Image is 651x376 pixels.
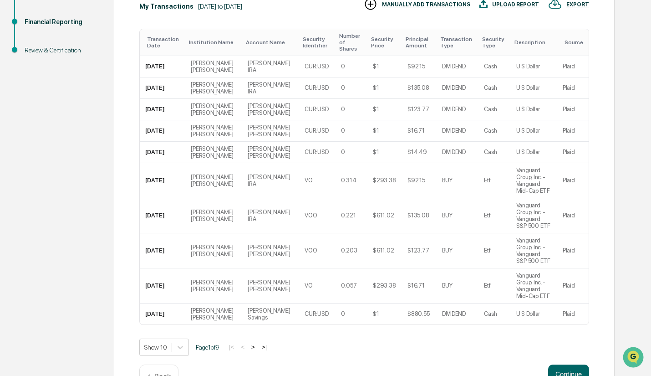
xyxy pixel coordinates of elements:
div: Etf [484,247,490,254]
div: 🖐️ [9,116,16,123]
div: Toggle SortBy [189,39,239,46]
div: Toggle SortBy [246,39,295,46]
div: $293.38 [373,177,396,184]
td: [PERSON_NAME] IRA [242,56,299,77]
div: Vanguard Group, Inc. - Vanguard S&P 500 ETF [516,237,552,264]
div: DIVIDEND [442,149,466,155]
div: Vanguard Group, Inc. - Vanguard Mid-Cap ETF [516,272,552,299]
div: $1 [373,63,379,70]
div: [PERSON_NAME] [PERSON_NAME] [191,60,237,73]
div: Toggle SortBy [406,36,433,49]
div: [PERSON_NAME] [PERSON_NAME] [191,103,237,116]
td: [PERSON_NAME] [PERSON_NAME] [242,142,299,163]
a: 🖐️Preclearance [5,111,62,128]
div: [PERSON_NAME] [PERSON_NAME] [191,307,237,321]
div: $16.71 [407,282,424,289]
td: [DATE] [140,268,185,304]
div: UPLOAD REPORT [492,1,539,8]
div: Etf [484,282,490,289]
span: Data Lookup [18,132,57,141]
td: Plaid [557,56,589,77]
td: Plaid [557,142,589,163]
div: 0 [341,63,345,70]
div: CUR:USD [305,63,328,70]
div: 🗄️ [66,116,73,123]
div: Cash [484,63,497,70]
span: Attestations [75,115,113,124]
div: DIVIDEND [442,127,466,134]
td: [DATE] [140,99,185,120]
div: U S Dollar [516,149,540,155]
div: VOO [305,247,317,254]
td: [PERSON_NAME] [PERSON_NAME] [242,268,299,304]
div: 🔎 [9,133,16,140]
div: Cash [484,127,497,134]
a: 🗄️Attestations [62,111,117,128]
div: $611.02 [373,212,394,219]
div: $16.71 [407,127,424,134]
div: $880.55 [407,310,429,317]
td: [DATE] [140,77,185,99]
div: $123.77 [407,106,429,113]
div: We're available if you need us! [31,79,115,86]
button: >| [259,343,270,351]
div: 0 [341,84,345,91]
td: Plaid [557,99,589,120]
div: Toggle SortBy [482,36,507,49]
div: 0 [341,310,345,317]
div: Toggle SortBy [303,36,332,49]
div: [PERSON_NAME] [PERSON_NAME] [191,81,237,95]
div: BUY [442,212,453,219]
div: 0.057 [341,282,357,289]
div: Cash [484,149,497,155]
div: Etf [484,212,490,219]
a: 🔎Data Lookup [5,129,61,145]
div: [PERSON_NAME] [PERSON_NAME] [191,279,237,293]
div: $92.15 [407,177,425,184]
iframe: Open customer support [622,346,646,371]
div: Cash [484,84,497,91]
button: Start new chat [155,72,166,83]
div: Cash [484,310,497,317]
div: [PERSON_NAME] [PERSON_NAME] [191,244,237,258]
td: Plaid [557,198,589,233]
button: |< [226,343,237,351]
div: BUY [442,282,453,289]
div: $92.15 [407,63,425,70]
div: $123.77 [407,247,429,254]
td: [DATE] [140,163,185,198]
div: 0.203 [341,247,357,254]
div: Toggle SortBy [440,36,475,49]
td: [PERSON_NAME] IRA [242,77,299,99]
div: 0.314 [341,177,356,184]
div: DIVIDEND [442,310,466,317]
td: [DATE] [140,233,185,268]
td: Plaid [557,120,589,142]
img: 1746055101610-c473b297-6a78-478c-a979-82029cc54cd1 [9,70,25,86]
div: U S Dollar [516,127,540,134]
div: CUR:USD [305,310,328,317]
div: Toggle SortBy [371,36,398,49]
div: $14.49 [407,149,427,155]
div: Cash [484,106,497,113]
div: CUR:USD [305,106,328,113]
div: BUY [442,177,453,184]
div: VO [305,282,312,289]
div: CUR:USD [305,84,328,91]
div: $1 [373,84,379,91]
div: Financial Reporting [25,17,99,27]
td: [DATE] [140,142,185,163]
div: [PERSON_NAME] [PERSON_NAME] [191,145,237,159]
div: Toggle SortBy [565,39,585,46]
div: VOO [305,212,317,219]
div: MANUALLY ADD TRANSACTIONS [382,1,470,8]
div: Etf [484,177,490,184]
div: My Transactions [139,3,193,10]
div: BUY [442,247,453,254]
td: Plaid [557,77,589,99]
div: Toggle SortBy [514,39,554,46]
div: 0.221 [341,212,356,219]
a: Powered byPylon [64,154,110,161]
div: DIVIDEND [442,106,466,113]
